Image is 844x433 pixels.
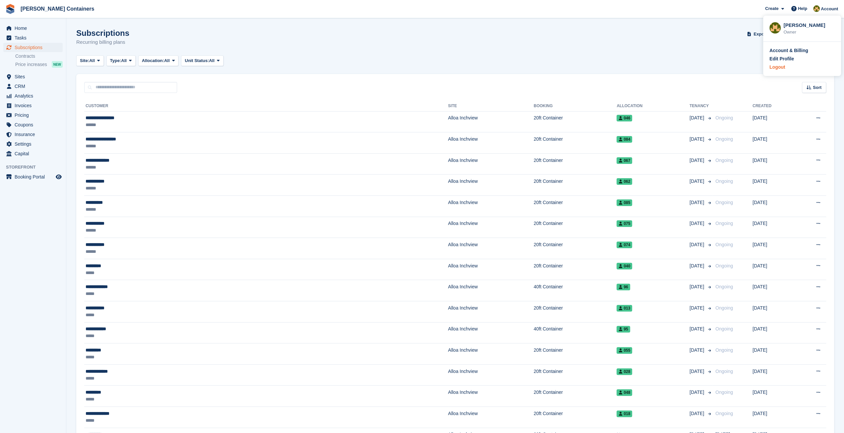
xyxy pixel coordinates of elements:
[534,238,617,259] td: 20ft Container
[534,153,617,175] td: 20ft Container
[752,238,795,259] td: [DATE]
[752,407,795,428] td: [DATE]
[715,158,733,163] span: Ongoing
[689,368,705,375] span: [DATE]
[752,153,795,175] td: [DATE]
[76,55,104,66] button: Site: All
[3,33,63,42] a: menu
[821,6,838,12] span: Account
[80,57,89,64] span: Site:
[448,259,534,280] td: Alloa Inchview
[617,326,630,332] span: 95
[689,241,705,248] span: [DATE]
[752,217,795,238] td: [DATE]
[783,29,835,36] div: Owner
[3,72,63,81] a: menu
[448,111,534,132] td: Alloa Inchview
[689,199,705,206] span: [DATE]
[3,139,63,149] a: menu
[534,301,617,323] td: 20ft Container
[534,322,617,343] td: 40ft Container
[617,263,632,269] span: 040
[3,82,63,91] a: menu
[55,173,63,181] a: Preview store
[15,82,54,91] span: CRM
[448,280,534,301] td: Alloa Inchview
[752,280,795,301] td: [DATE]
[164,57,170,64] span: All
[689,325,705,332] span: [DATE]
[769,47,808,54] div: Account & Billing
[769,47,835,54] a: Account & Billing
[798,5,807,12] span: Help
[448,343,534,365] td: Alloa Inchview
[138,55,179,66] button: Allocation: All
[617,115,632,121] span: 046
[448,364,534,386] td: Alloa Inchview
[3,101,63,110] a: menu
[15,53,63,59] a: Contracts
[15,130,54,139] span: Insurance
[689,157,705,164] span: [DATE]
[181,55,223,66] button: Unit Status: All
[715,411,733,416] span: Ongoing
[534,407,617,428] td: 20ft Container
[534,217,617,238] td: 20ft Container
[617,284,630,290] span: 96
[617,101,689,111] th: Allocation
[715,263,733,268] span: Ongoing
[752,259,795,280] td: [DATE]
[448,301,534,323] td: Alloa Inchview
[769,64,785,71] div: Logout
[715,284,733,289] span: Ongoing
[15,91,54,101] span: Analytics
[534,343,617,365] td: 20ft Container
[15,139,54,149] span: Settings
[715,115,733,120] span: Ongoing
[715,242,733,247] span: Ongoing
[769,55,794,62] div: Edit Profile
[765,5,778,12] span: Create
[752,175,795,196] td: [DATE]
[617,199,632,206] span: 085
[448,386,534,407] td: Alloa Inchview
[617,305,632,312] span: 013
[617,389,632,396] span: 048
[534,132,617,154] td: 20ft Container
[15,24,54,33] span: Home
[769,55,835,62] a: Edit Profile
[752,101,795,111] th: Created
[769,22,781,34] img: Ross Watt
[617,242,632,248] span: 074
[15,120,54,129] span: Coupons
[84,101,448,111] th: Customer
[617,410,632,417] span: 018
[89,57,95,64] span: All
[689,305,705,312] span: [DATE]
[3,120,63,129] a: menu
[753,31,767,37] span: Export
[185,57,209,64] span: Unit Status:
[783,22,835,28] div: [PERSON_NAME]
[715,305,733,311] span: Ongoing
[752,132,795,154] td: [DATE]
[689,410,705,417] span: [DATE]
[617,136,632,143] span: 084
[752,301,795,323] td: [DATE]
[15,172,54,181] span: Booking Portal
[534,364,617,386] td: 20ft Container
[3,149,63,158] a: menu
[813,84,821,91] span: Sort
[448,196,534,217] td: Alloa Inchview
[617,220,632,227] span: 075
[689,101,713,111] th: Tenancy
[106,55,136,66] button: Type: All
[121,57,127,64] span: All
[617,157,632,164] span: 067
[689,220,705,227] span: [DATE]
[3,130,63,139] a: menu
[752,111,795,132] td: [DATE]
[209,57,215,64] span: All
[534,101,617,111] th: Booking
[3,24,63,33] a: menu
